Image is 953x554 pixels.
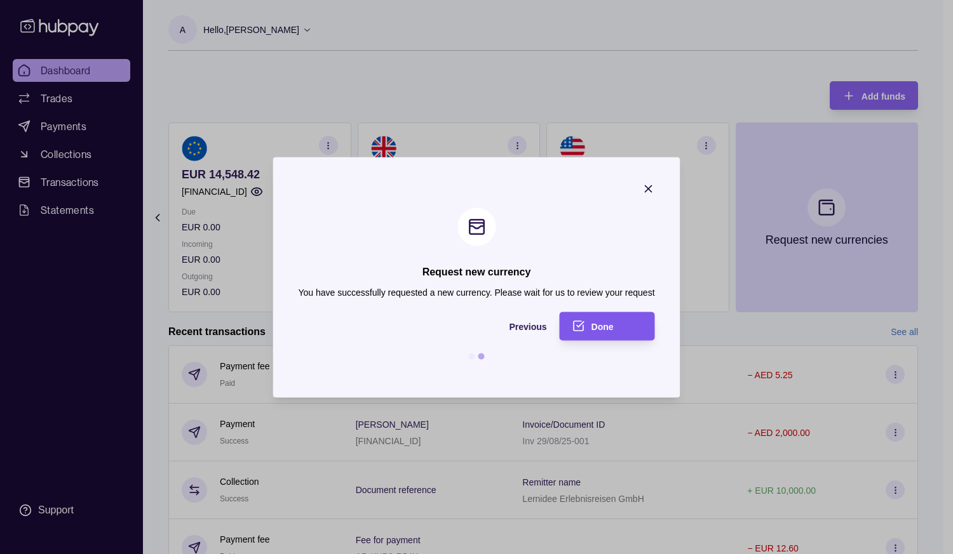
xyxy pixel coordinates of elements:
h2: Request new currency [422,265,531,279]
button: Done [560,312,655,340]
p: You have successfully requested a new currency. Please wait for us to review your request [298,285,654,299]
span: Done [591,322,614,332]
span: Previous [509,322,546,332]
button: Previous [298,312,546,340]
